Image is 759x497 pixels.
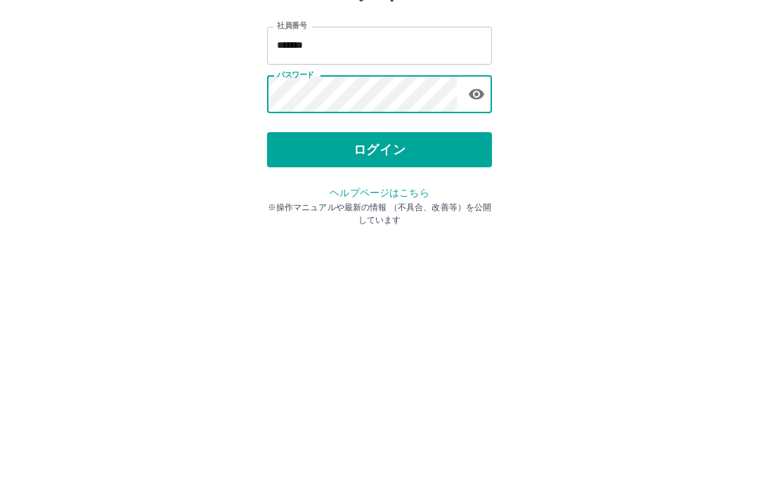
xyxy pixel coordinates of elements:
h2: ログイン [334,89,426,115]
p: ※操作マニュアルや最新の情報 （不具合、改善等）を公開しています [267,312,492,337]
label: パスワード [277,181,314,191]
button: ログイン [267,243,492,278]
a: ヘルプページはこちら [330,298,429,309]
label: 社員番号 [277,131,306,142]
